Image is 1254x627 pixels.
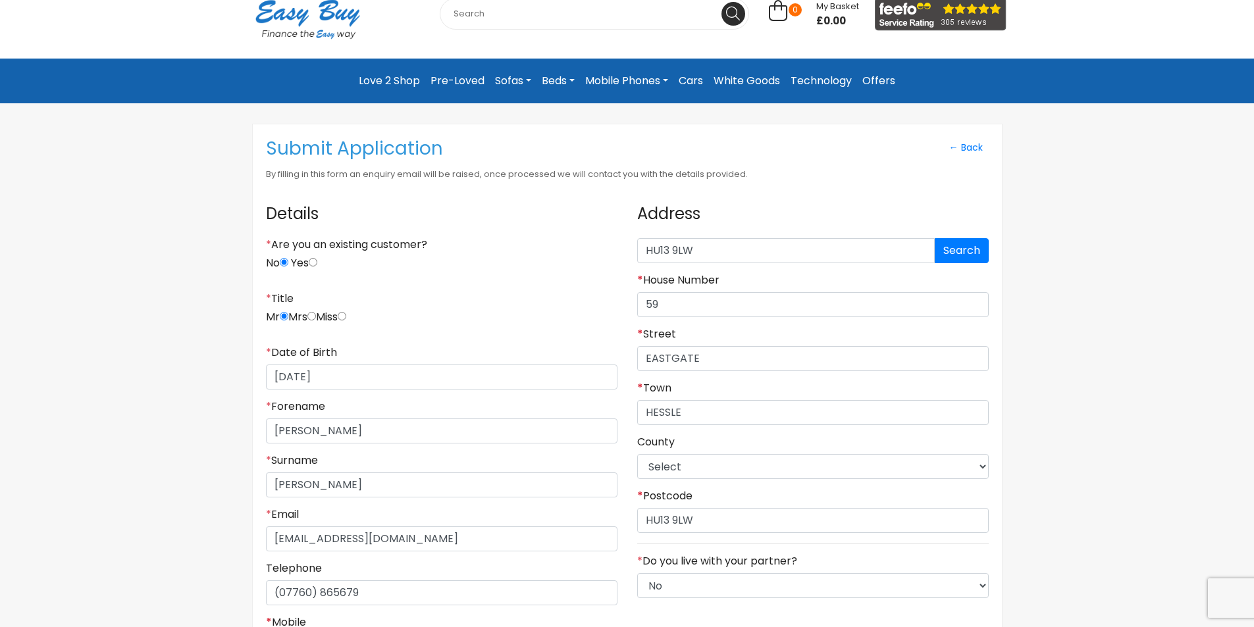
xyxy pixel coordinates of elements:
[266,292,617,336] div: Mr Mrs Miss
[637,489,692,503] label: Postcode
[816,14,859,28] span: £0.00
[280,258,288,266] input: No
[637,328,676,341] label: Street
[769,7,859,22] a: 0 My Basket £0.00
[266,562,322,575] label: Telephone
[580,69,673,93] a: Mobile Phones
[266,346,337,359] label: Date of Birth
[266,400,325,413] label: Forename
[637,195,989,234] h4: Address
[266,364,617,389] input: DD/MM/YYYY
[857,69,901,93] a: Offers
[785,69,857,93] a: Technology
[266,454,318,467] label: Surname
[708,69,785,93] a: White Goods
[637,555,797,568] label: Do you live with your partner?
[266,508,299,521] label: Email
[637,274,719,287] label: House Number
[266,195,617,234] h4: Details
[266,257,288,270] label: No
[673,69,708,93] a: Cars
[309,258,317,266] input: Yes
[353,69,425,93] a: Love 2 Shop
[266,138,803,160] h3: Submit Application
[536,69,580,93] a: Beds
[266,238,427,251] label: Are you an existing customer?
[935,238,989,263] button: Search
[789,3,802,16] span: 0
[637,382,671,395] label: Town
[266,165,803,184] p: By filling in this form an enquiry email will be raised, once processed we will contact you with ...
[291,257,317,270] label: Yes
[266,292,294,305] label: Title
[425,69,490,93] a: Pre-Loved
[637,436,675,449] label: County
[490,69,536,93] a: Sofas
[637,238,935,263] input: Search addresses
[943,138,989,158] a: ← Back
